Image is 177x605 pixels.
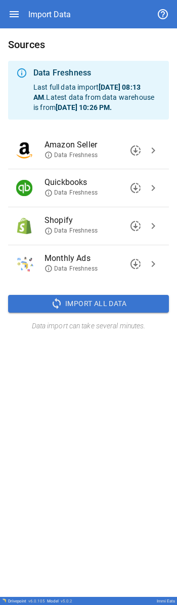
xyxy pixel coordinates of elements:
h6: Sources [8,36,169,53]
span: Data Freshness [45,188,98,197]
span: Data Freshness [45,226,98,235]
span: v 5.0.2 [61,599,72,603]
b: [DATE] 08:13 AM [33,83,141,101]
span: Data Freshness [45,264,98,273]
b: [DATE] 10:26 PM . [56,103,112,111]
img: Monthly Ads [16,256,34,272]
span: Monthly Ads [45,252,145,264]
div: Model [47,599,72,603]
p: Last full data import . Latest data from data warehouse is from [33,82,161,112]
div: Immi Eats [157,599,175,603]
div: Data Freshness [33,67,161,79]
span: Shopify [45,214,145,226]
span: chevron_right [147,144,159,157]
span: Import All Data [65,297,126,310]
span: downloading [129,144,142,157]
span: Amazon Seller [45,139,145,151]
span: chevron_right [147,258,159,270]
span: chevron_right [147,182,159,194]
img: Drivepoint [2,598,6,602]
span: downloading [129,182,142,194]
img: Quickbooks [16,180,32,196]
span: Data Freshness [45,151,98,160]
div: Drivepoint [8,599,45,603]
span: sync [51,297,63,310]
span: downloading [129,258,142,270]
h6: Data import can take several minutes. [8,321,169,332]
div: Import Data [28,10,71,19]
img: Amazon Seller [16,142,32,159]
button: Import All Data [8,295,169,313]
span: downloading [129,220,142,232]
span: Quickbooks [45,176,145,188]
span: v 6.0.105 [28,599,45,603]
img: Shopify [16,218,32,234]
span: chevron_right [147,220,159,232]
